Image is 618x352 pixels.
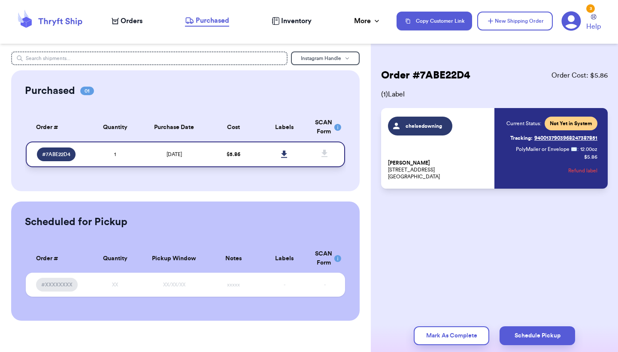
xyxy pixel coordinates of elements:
[112,282,118,287] span: XX
[26,113,90,141] th: Order #
[561,11,581,31] a: 3
[586,21,601,32] span: Help
[388,159,489,180] p: [STREET_ADDRESS] [GEOGRAPHIC_DATA]
[208,244,259,273] th: Notes
[42,151,70,158] span: # 7ABE22D4
[112,16,142,26] a: Orders
[510,131,597,145] a: Tracking:9400137903968247387851
[324,282,326,287] span: -
[586,4,595,13] div: 3
[208,113,259,141] th: Cost
[25,84,75,98] h2: Purchased
[281,16,312,26] span: Inventory
[41,281,73,288] span: #XXXXXXXX
[141,113,208,141] th: Purchase Date
[414,326,489,345] button: Mark As Complete
[404,123,445,129] span: chelsedowning
[11,51,288,65] input: Search shipments...
[301,56,341,61] span: Instagram Handle
[90,113,141,141] th: Quantity
[80,87,94,95] span: 01
[291,51,360,65] button: Instagram Handle
[167,152,182,157] span: [DATE]
[584,153,597,160] p: $ 5.86
[477,12,553,30] button: New Shipping Order
[516,147,577,152] span: PolyMailer or Envelope ✉️
[354,16,381,26] div: More
[284,282,285,287] span: -
[121,16,142,26] span: Orders
[114,152,116,157] span: 1
[26,244,90,273] th: Order #
[506,120,541,127] span: Current Status:
[227,282,240,287] span: xxxxx
[381,69,470,82] h2: Order # 7ABE22D4
[163,282,185,287] span: XX/XX/XX
[397,12,472,30] button: Copy Customer Link
[25,215,127,229] h2: Scheduled for Pickup
[185,15,229,27] a: Purchased
[550,120,592,127] span: Not Yet in System
[141,244,208,273] th: Pickup Window
[510,135,533,141] span: Tracking:
[381,89,608,99] span: ( 1 ) Label
[315,118,335,136] div: SCAN Form
[568,161,597,180] button: Refund label
[577,146,579,153] span: :
[586,14,601,32] a: Help
[551,70,608,81] span: Order Cost: $ 5.86
[90,244,141,273] th: Quantity
[227,152,240,157] span: $ 5.86
[272,16,312,26] a: Inventory
[259,113,310,141] th: Labels
[500,326,575,345] button: Schedule Pickup
[580,146,597,153] span: 12.00 oz
[388,160,430,166] span: [PERSON_NAME]
[315,250,335,268] div: SCAN Form
[196,15,229,26] span: Purchased
[259,244,310,273] th: Labels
